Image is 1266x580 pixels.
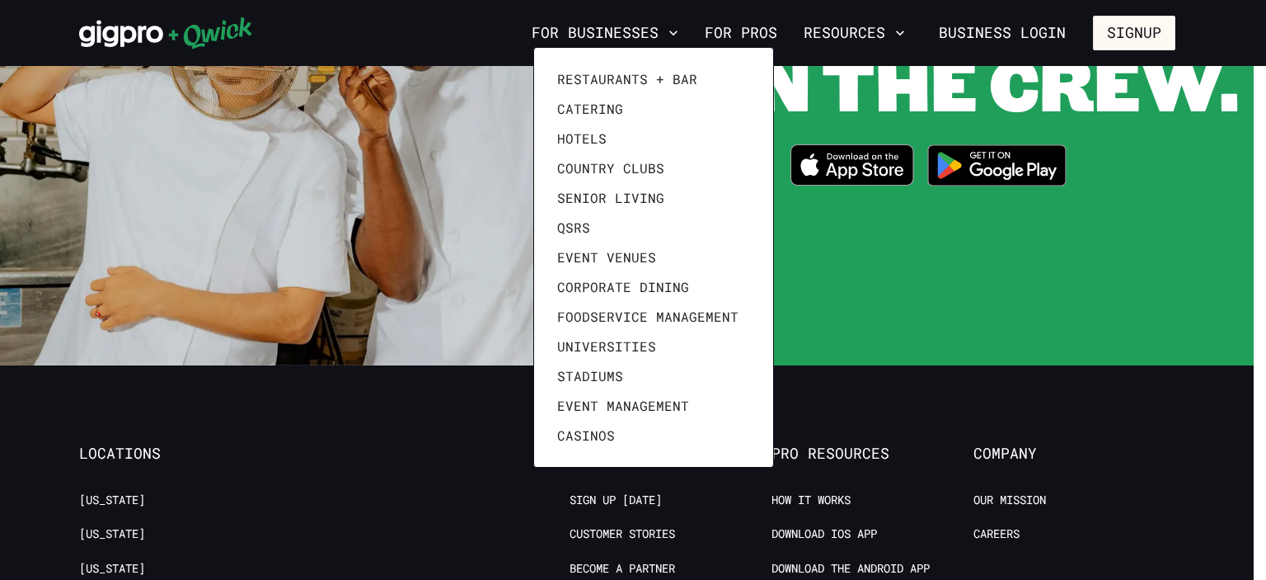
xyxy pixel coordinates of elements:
span: Foodservice Management [557,309,738,325]
span: Restaurants + Bar [557,71,697,87]
span: Event Venues [557,249,656,266]
span: QSRs [557,219,590,236]
span: Senior Living [557,190,664,206]
span: Stadiums [557,368,623,384]
span: Catering [557,101,623,117]
span: Universities [557,338,656,355]
span: Country Clubs [557,160,664,177]
span: Event Management [557,398,689,414]
span: Corporate Dining [557,279,689,295]
span: Hotels [557,130,607,147]
span: Casinos [557,427,615,444]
